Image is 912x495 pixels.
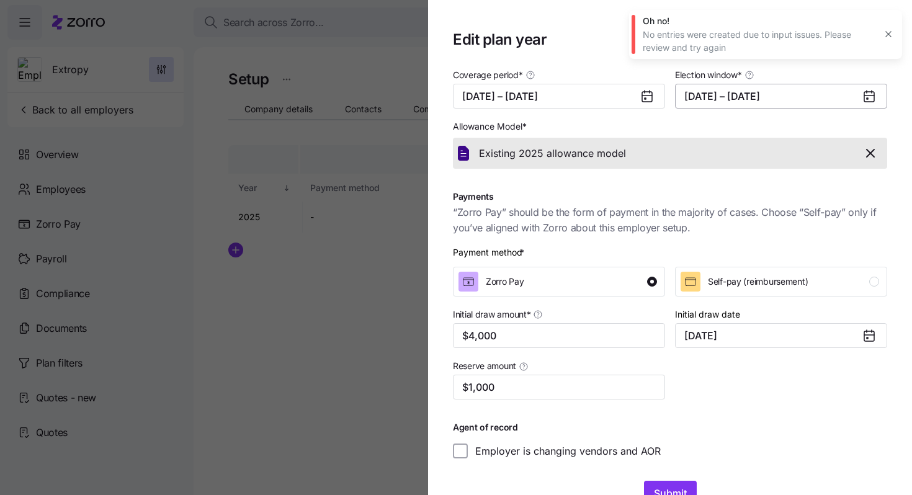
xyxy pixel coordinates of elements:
[468,444,661,458] label: Employer is changing vendors and AOR
[643,29,875,54] div: No entries were created due to input issues. Please review and try again
[675,323,887,348] input: MM/DD/YYYY
[486,275,524,288] span: Zorro Pay
[453,246,527,259] div: Payment method
[453,308,530,321] span: Initial draw amount *
[453,360,516,372] span: Reserve amount
[708,275,808,288] span: Self-pay (reimbursement)
[453,120,527,133] span: Allowance Model *
[453,191,887,202] h1: Payments
[675,84,887,109] button: [DATE] – [DATE]
[643,15,875,27] div: Oh no!
[453,69,523,81] span: Coverage period *
[453,422,887,433] h1: Agent of record
[479,146,626,161] span: Existing 2025 allowance model
[675,308,740,321] label: Initial draw date
[453,30,847,49] h1: Edit plan year
[453,84,665,109] button: [DATE] – [DATE]
[675,69,742,81] span: Election window *
[453,205,887,236] span: “Zorro Pay” should be the form of payment in the majority of cases. Choose “Self-pay” only if you...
